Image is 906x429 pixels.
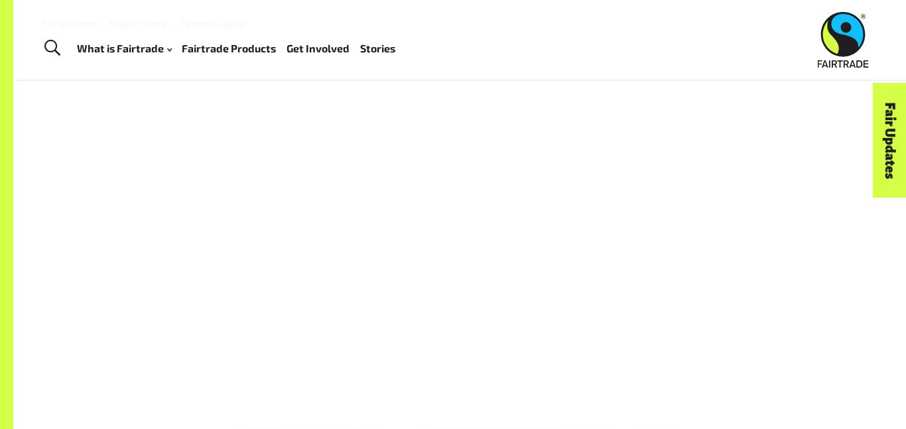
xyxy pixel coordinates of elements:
[818,12,869,68] img: Fairtrade Australia New Zealand logo
[110,18,167,29] a: Media Centre
[36,32,68,65] a: Toggle Search
[287,39,350,58] a: Get Involved
[180,18,245,29] a: Partners Log In
[77,39,172,58] a: What is Fairtrade
[360,39,395,58] a: Stories
[182,39,276,58] a: Fairtrade Products
[42,18,97,29] a: For business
